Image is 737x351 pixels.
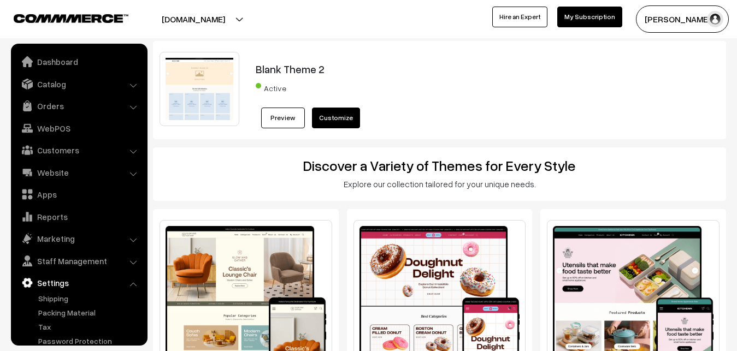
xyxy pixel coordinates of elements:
[161,179,718,189] h3: Explore our collection tailored for your unique needs.
[707,11,723,27] img: user
[14,52,144,72] a: Dashboard
[14,14,128,22] img: COMMMERCE
[261,108,305,128] a: Preview
[492,7,547,27] a: Hire an Expert
[36,293,144,304] a: Shipping
[36,307,144,318] a: Packing Material
[636,5,729,33] button: [PERSON_NAME]
[256,63,671,75] h3: Blank Theme 2
[161,157,718,174] h2: Discover a Variety of Themes for Every Style
[123,5,263,33] button: [DOMAIN_NAME]
[14,11,109,24] a: COMMMERCE
[14,273,144,293] a: Settings
[36,321,144,332] a: Tax
[14,251,144,271] a: Staff Management
[312,108,360,128] a: Customize
[256,80,310,94] span: Active
[557,7,622,27] a: My Subscription
[14,163,144,182] a: Website
[160,52,239,126] img: Blank Theme 2
[14,118,144,138] a: WebPOS
[14,140,144,160] a: Customers
[36,335,144,347] a: Password Protection
[14,74,144,94] a: Catalog
[14,185,144,204] a: Apps
[14,207,144,227] a: Reports
[14,96,144,116] a: Orders
[14,229,144,248] a: Marketing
